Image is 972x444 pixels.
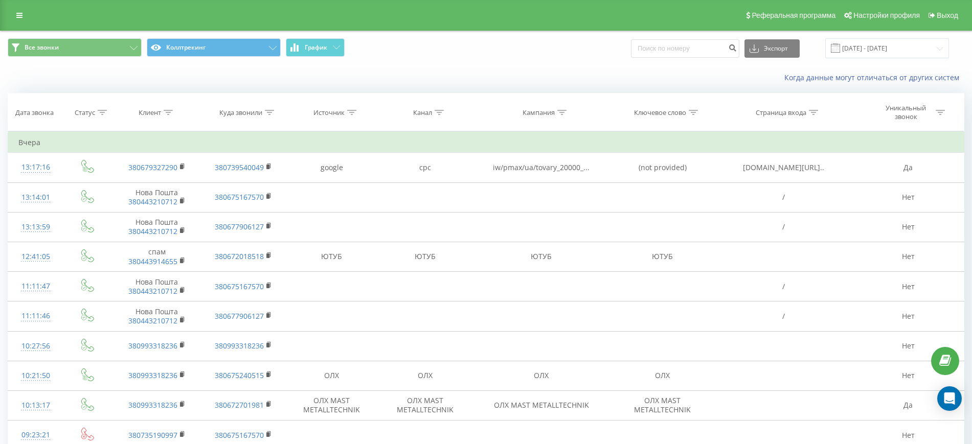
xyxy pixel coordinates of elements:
a: 380443210712 [128,316,177,325]
a: 380993318236 [128,400,177,410]
a: 380675167570 [215,282,264,291]
td: ОЛХ MAST METALLTECHNIK [472,390,611,420]
td: ОЛХ [472,361,611,390]
div: Источник [313,108,345,117]
span: iw/pmax/ua/tovary_20000_... [493,162,590,172]
div: 11:11:47 [18,276,53,296]
a: 380993318236 [215,341,264,350]
td: ОЛХ [285,361,378,390]
div: Кампания [523,108,555,117]
td: ОЛХ [378,361,472,390]
div: Куда звонили [219,108,262,117]
a: 380679327290 [128,162,177,172]
div: Клиент [139,108,161,117]
button: Экспорт [744,39,800,58]
a: 380675240515 [215,370,264,380]
div: Ключевое слово [634,108,686,117]
div: Канал [413,108,432,117]
span: График [305,44,327,51]
td: спам [112,242,202,271]
td: Нет [853,301,964,331]
div: 13:17:16 [18,157,53,177]
a: Когда данные могут отличаться от других систем [784,73,964,82]
td: ОЛХ MAST METALLTECHNIK [611,390,714,420]
div: 10:21:50 [18,366,53,386]
div: 10:27:56 [18,336,53,356]
span: [DOMAIN_NAME][URL].. [743,162,824,172]
span: Настройки профиля [853,11,920,19]
td: Нет [853,242,964,271]
button: Все звонки [8,38,142,57]
div: 10:13:17 [18,395,53,415]
a: 380443210712 [128,197,177,206]
td: Да [853,153,964,182]
td: / [714,272,853,301]
div: Статус [75,108,95,117]
div: Страница входа [756,108,806,117]
td: / [714,212,853,242]
div: Дата звонка [15,108,54,117]
td: Нова Пошта [112,212,202,242]
div: 13:13:59 [18,217,53,237]
span: Выход [937,11,958,19]
td: Нова Пошта [112,272,202,301]
td: Нет [853,272,964,301]
a: 380675167570 [215,192,264,202]
a: 380672701981 [215,400,264,410]
div: Уникальный звонок [878,104,933,121]
div: 11:11:46 [18,306,53,326]
td: Нет [853,182,964,212]
td: ОЛХ MAST METALLTECHNIK [285,390,378,420]
a: 380677906127 [215,222,264,231]
td: Нет [853,331,964,361]
span: Реферальная программа [752,11,835,19]
button: График [286,38,345,57]
div: 12:41:05 [18,247,53,267]
td: / [714,301,853,331]
td: (not provided) [611,153,714,182]
span: Все звонки [25,43,59,52]
a: 380672018518 [215,251,264,261]
a: 380739540049 [215,162,264,172]
a: 380443210712 [128,286,177,296]
a: 380735190997 [128,430,177,440]
a: 380677906127 [215,311,264,321]
td: cpc [378,153,472,182]
td: ЮТУБ [611,242,714,271]
td: Нова Пошта [112,301,202,331]
td: Нет [853,361,964,390]
td: Нет [853,212,964,242]
td: ЮТУБ [378,242,472,271]
a: 380993318236 [128,370,177,380]
div: 13:14:01 [18,188,53,207]
td: / [714,182,853,212]
button: Коллтрекинг [147,38,281,57]
td: ОЛХ MAST METALLTECHNIK [378,390,472,420]
div: Open Intercom Messenger [937,386,962,411]
td: ЮТУБ [472,242,611,271]
td: Нова Пошта [112,182,202,212]
a: 380443210712 [128,226,177,236]
a: 380443914655 [128,256,177,266]
a: 380675167570 [215,430,264,440]
input: Поиск по номеру [631,39,739,58]
a: 380993318236 [128,341,177,350]
td: ОЛХ [611,361,714,390]
td: google [285,153,378,182]
td: ЮТУБ [285,242,378,271]
td: Вчера [8,132,964,153]
td: Да [853,390,964,420]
